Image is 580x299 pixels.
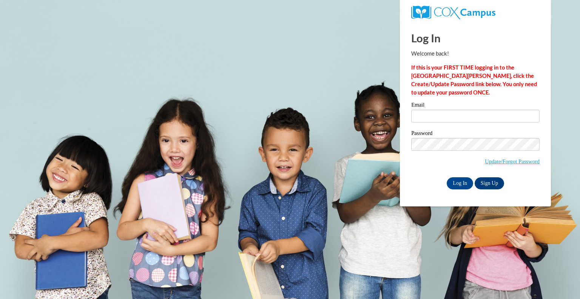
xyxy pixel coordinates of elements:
a: COX Campus [411,9,495,15]
h1: Log In [411,30,540,46]
strong: If this is your FIRST TIME logging in to the [GEOGRAPHIC_DATA][PERSON_NAME], click the Create/Upd... [411,64,537,96]
label: Password [411,130,540,138]
img: COX Campus [411,6,495,19]
a: Update/Forgot Password [485,158,540,164]
p: Welcome back! [411,50,540,58]
input: Log In [447,177,473,189]
a: Sign Up [475,177,504,189]
label: Email [411,102,540,110]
